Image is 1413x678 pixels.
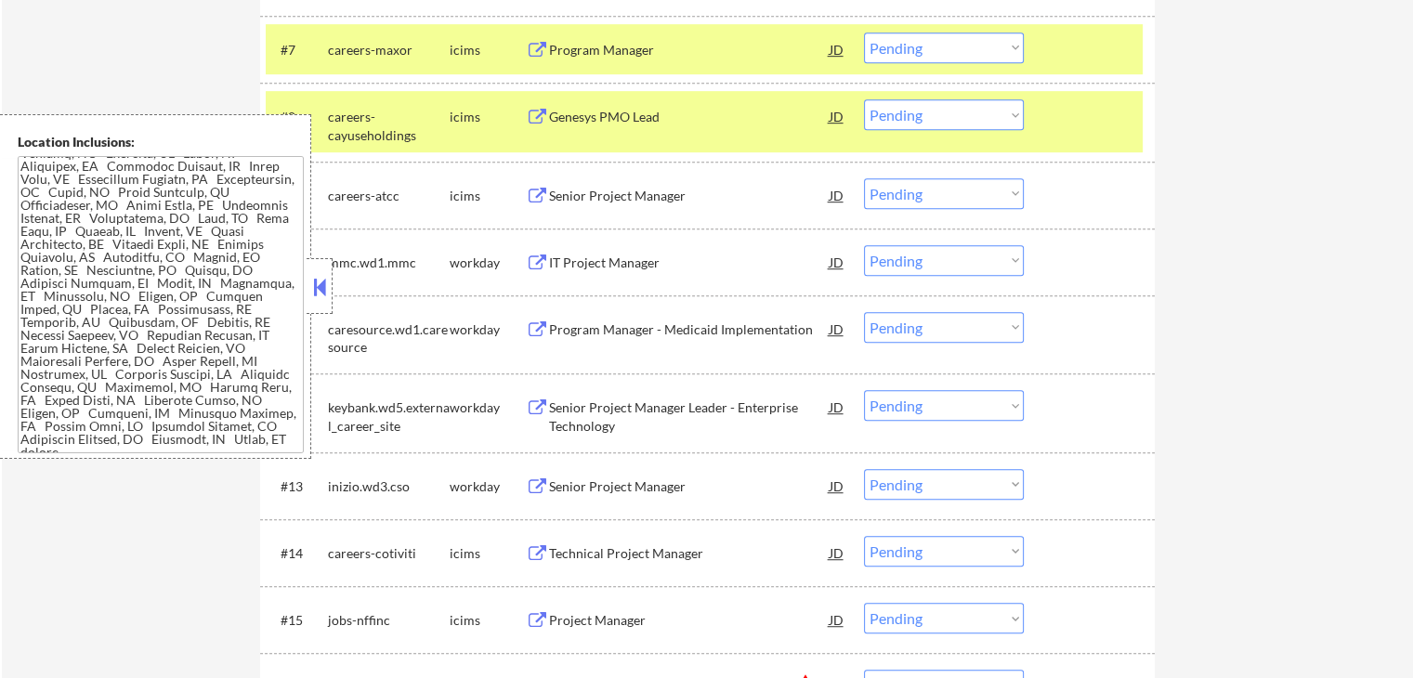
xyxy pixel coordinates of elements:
div: Program Manager [549,41,830,59]
div: Senior Project Manager [549,187,830,205]
div: JD [828,312,846,346]
div: #8 [281,108,313,126]
div: jobs-nffinc [328,611,450,630]
div: JD [828,536,846,569]
div: Technical Project Manager [549,544,830,563]
div: JD [828,469,846,502]
div: caresource.wd1.caresource [328,320,450,357]
div: icims [450,108,526,126]
div: careers-cayuseholdings [328,108,450,144]
div: JD [828,603,846,636]
div: #14 [281,544,313,563]
div: icims [450,611,526,630]
div: workday [450,477,526,496]
div: mmc.wd1.mmc [328,254,450,272]
div: #7 [281,41,313,59]
div: Project Manager [549,611,830,630]
div: careers-cotiviti [328,544,450,563]
div: IT Project Manager [549,254,830,272]
div: Location Inclusions: [18,133,304,151]
div: JD [828,99,846,133]
div: JD [828,390,846,424]
div: #13 [281,477,313,496]
div: Senior Project Manager Leader - Enterprise Technology [549,398,830,435]
div: icims [450,187,526,205]
div: Program Manager - Medicaid Implementation [549,320,830,339]
div: careers-atcc [328,187,450,205]
div: workday [450,398,526,417]
div: inizio.wd3.cso [328,477,450,496]
div: workday [450,254,526,272]
div: workday [450,320,526,339]
div: icims [450,41,526,59]
div: Genesys PMO Lead [549,108,830,126]
div: JD [828,245,846,279]
div: JD [828,33,846,66]
div: icims [450,544,526,563]
div: careers-maxor [328,41,450,59]
div: #15 [281,611,313,630]
div: Senior Project Manager [549,477,830,496]
div: keybank.wd5.external_career_site [328,398,450,435]
div: JD [828,178,846,212]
